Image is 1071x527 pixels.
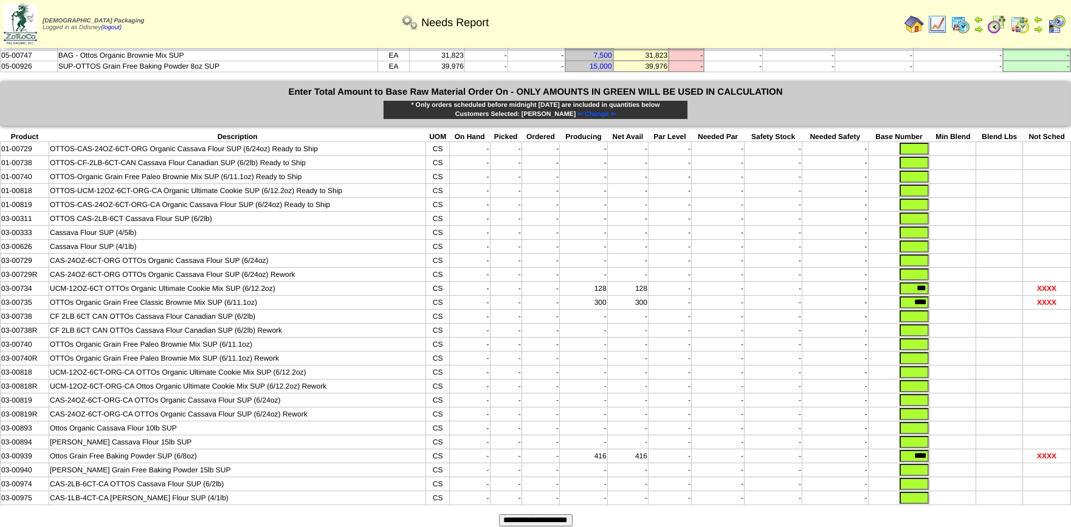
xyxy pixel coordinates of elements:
td: - [669,61,704,72]
td: OTTOS-CAS-24OZ-6CT-ORG Organic Cassava Flour SUP (6/24oz) Ready to Ship [49,142,425,156]
td: - [648,184,691,198]
a: 7,500 [594,51,612,59]
td: CS [426,198,449,212]
td: - [449,142,490,156]
img: arrowright.gif [974,24,983,34]
td: - [802,268,869,282]
td: 03-00729 [1,254,49,268]
td: - [802,338,869,352]
img: calendarprod.gif [951,15,970,34]
td: - [648,352,691,365]
td: - [802,240,869,254]
td: - [490,184,522,198]
td: - [560,324,608,338]
td: - [607,310,648,324]
td: - [522,365,559,379]
td: CAS-24OZ-6CT-ORG-CA OTTOs Organic Cassava Flour SUP (6/24oz) [49,393,425,407]
td: - [648,296,691,310]
td: UCM-12OZ-6CT-ORG-CA Ottos Organic Ultimate Cookie Mix SUP (6/12.2oz) Rework [49,379,425,393]
td: - [449,365,490,379]
td: - [691,324,744,338]
a: (logout) [101,24,122,31]
td: - [449,170,490,184]
td: UCM-12OZ-6CT-ORG-CA OTTOs Organic Ultimate Cookie Mix SUP (6/12.2oz) [49,365,425,379]
td: - [607,324,648,338]
span: [DEMOGRAPHIC_DATA] Packaging [43,18,144,24]
td: 128 [560,282,608,296]
td: - [490,310,522,324]
td: 03-00819 [1,393,49,407]
td: - [449,310,490,324]
td: 31,823 [410,50,465,61]
td: 300 [607,296,648,310]
td: - [648,198,691,212]
img: zoroco-logo-small.webp [4,4,37,44]
td: - [607,379,648,393]
th: Blend Lbs [976,132,1023,142]
td: 03-00740R [1,352,49,365]
td: 05-00747 [1,50,58,61]
td: - [745,170,802,184]
td: - [691,365,744,379]
td: - [449,393,490,407]
td: - [802,379,869,393]
td: - [691,156,744,170]
td: - [490,407,522,421]
td: - [745,156,802,170]
th: Net Avail [607,132,648,142]
th: On Hand [449,132,490,142]
td: OTTOS-Organic Grain Free Paleo Brownie Mix SUP (6/11.1oz) Ready to Ship [49,170,425,184]
td: XXXX [1023,296,1071,310]
td: 03-00729R [1,268,49,282]
td: - [449,352,490,365]
td: - [560,310,608,324]
td: CS [426,268,449,282]
td: - [522,282,559,296]
td: - [607,240,648,254]
img: calendarcustomer.gif [1047,15,1066,34]
td: - [560,184,608,198]
img: workflow.png [400,13,419,32]
td: - [691,198,744,212]
th: Base Number [868,132,930,142]
td: - [449,324,490,338]
td: - [560,379,608,393]
th: Ordered [522,132,559,142]
td: - [802,184,869,198]
td: - [745,226,802,240]
td: CF 2LB 6CT CAN OTTOs Cassava Flour Canadian SUP (6/2lb) [49,310,425,324]
td: CS [426,310,449,324]
td: OTTOS-CF-2LB-6CT-CAN Cassava Flour Canadian SUP (6/2lb) Ready to Ship [49,156,425,170]
th: Description [49,132,425,142]
td: OTTOS-CAS-24OZ-6CT-ORG-CA Organic Cassava Flour SUP (6/24oz) Ready to Ship [49,198,425,212]
td: - [449,240,490,254]
td: CS [426,156,449,170]
td: UCM-12OZ-6CT OTTOs Organic Ultimate Cookie Mix SUP (6/12.2oz) [49,282,425,296]
td: - [560,226,608,240]
td: - [490,393,522,407]
td: CS [426,184,449,198]
td: - [802,142,869,156]
td: - [522,142,559,156]
td: - [490,296,522,310]
td: - [607,156,648,170]
td: - [648,310,691,324]
td: - [802,296,869,310]
td: CAS-24OZ-6CT-ORG OTTOs Organic Cassava Flour SUP (6/24oz) [49,254,425,268]
th: Product [1,132,49,142]
a: ⇐ Change ⇐ [576,110,616,118]
td: 03-00333 [1,226,49,240]
td: - [560,156,608,170]
td: - [607,338,648,352]
td: - [490,268,522,282]
td: - [802,365,869,379]
td: - [490,324,522,338]
th: Picked [490,132,522,142]
td: 01-00819 [1,198,49,212]
td: Cassava Flour SUP (4/1lb) [49,240,425,254]
td: 31,823 [613,50,669,61]
td: 03-00311 [1,212,49,226]
td: - [745,352,802,365]
td: - [490,240,522,254]
td: - [449,268,490,282]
